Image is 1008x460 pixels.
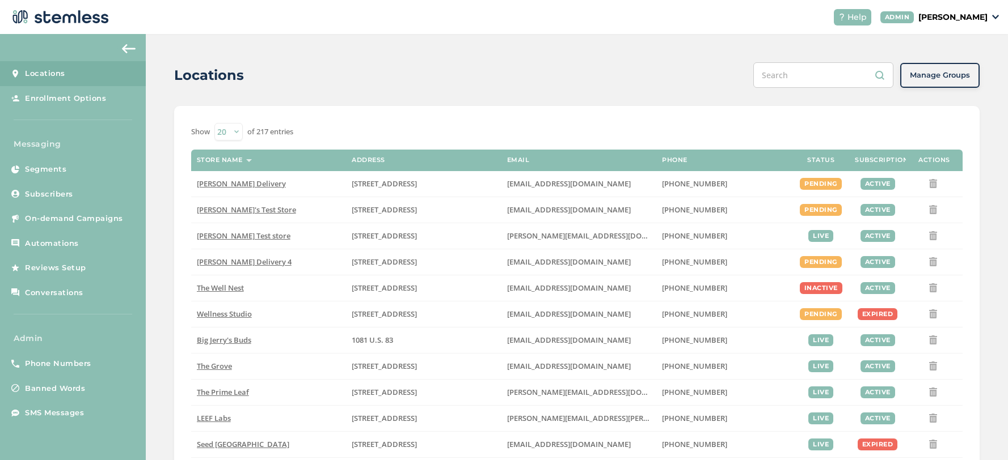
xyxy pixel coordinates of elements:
[507,178,631,189] span: [EMAIL_ADDRESS][DOMAIN_NAME]
[662,309,787,319] label: (269) 929-8463
[197,309,340,319] label: Wellness Studio
[197,440,340,449] label: Seed Portland
[507,205,631,215] span: [EMAIL_ADDRESS][DOMAIN_NAME]
[808,386,833,398] div: live
[507,231,651,241] label: swapnil@stemless.co
[352,335,495,345] label: 1081 U.S. 83
[352,440,495,449] label: 553 Congress Street
[352,361,417,371] span: [STREET_ADDRESS]
[951,406,1008,460] iframe: Chat Widget
[197,387,249,397] span: The Prime Leaf
[662,179,787,189] label: (818) 561-0790
[25,189,73,200] span: Subscribers
[507,387,689,397] span: [PERSON_NAME][EMAIL_ADDRESS][DOMAIN_NAME]
[861,178,895,190] div: active
[507,361,631,371] span: [EMAIL_ADDRESS][DOMAIN_NAME]
[507,387,651,397] label: john@theprimeleaf.com
[174,65,244,86] h2: Locations
[507,439,631,449] span: [EMAIL_ADDRESS][DOMAIN_NAME]
[507,361,651,371] label: dexter@thegroveca.com
[858,438,898,450] div: expired
[352,205,417,215] span: [STREET_ADDRESS]
[9,6,109,28] img: logo-dark-0685b13c.svg
[352,413,417,423] span: [STREET_ADDRESS]
[861,204,895,216] div: active
[808,438,833,450] div: live
[352,335,393,345] span: 1081 U.S. 83
[800,256,842,268] div: pending
[197,439,289,449] span: Seed [GEOGRAPHIC_DATA]
[197,178,286,189] span: [PERSON_NAME] Delivery
[662,205,727,215] span: [PHONE_NUMBER]
[25,358,91,369] span: Phone Numbers
[662,335,727,345] span: [PHONE_NUMBER]
[992,15,999,19] img: icon_down-arrow-small-66adaf34.svg
[25,238,79,249] span: Automations
[197,257,340,267] label: Hazel Delivery 4
[507,283,631,293] span: [EMAIL_ADDRESS][DOMAIN_NAME]
[662,361,787,371] label: (619) 600-1269
[122,44,136,53] img: icon-arrow-back-accent-c549486e.svg
[880,11,914,23] div: ADMIN
[507,413,746,423] span: [PERSON_NAME][EMAIL_ADDRESS][PERSON_NAME][DOMAIN_NAME]
[662,309,727,319] span: [PHONE_NUMBER]
[197,205,296,215] span: [PERSON_NAME]'s Test Store
[25,383,85,394] span: Banned Words
[352,231,495,241] label: 5241 Center Boulevard
[662,335,787,345] label: (580) 539-1118
[662,178,727,189] span: [PHONE_NUMBER]
[662,283,727,293] span: [PHONE_NUMBER]
[352,178,417,189] span: [STREET_ADDRESS]
[352,283,495,293] label: 1005 4th Avenue
[800,282,842,294] div: inactive
[662,413,727,423] span: [PHONE_NUMBER]
[197,283,340,293] label: The Well Nest
[662,414,787,423] label: (707) 513-9697
[197,361,232,371] span: The Grove
[800,308,842,320] div: pending
[918,11,988,23] p: [PERSON_NAME]
[858,308,898,320] div: expired
[847,11,867,23] span: Help
[352,257,417,267] span: [STREET_ADDRESS]
[507,283,651,293] label: vmrobins@gmail.com
[352,283,417,293] span: [STREET_ADDRESS]
[352,257,495,267] label: 17523 Ventura Boulevard
[246,159,252,162] img: icon-sort-1e1d7615.svg
[507,257,651,267] label: arman91488@gmail.com
[753,62,893,88] input: Search
[662,205,787,215] label: (503) 804-9208
[800,204,842,216] div: pending
[507,179,651,189] label: arman91488@gmail.com
[352,309,495,319] label: 123 Main Street
[861,360,895,372] div: active
[352,387,495,397] label: 4120 East Speedway Boulevard
[662,387,787,397] label: (520) 272-8455
[808,230,833,242] div: live
[352,387,417,397] span: [STREET_ADDRESS]
[197,156,243,164] label: Store name
[855,156,908,164] label: Subscription
[25,93,106,104] span: Enrollment Options
[507,440,651,449] label: team@seedyourhead.com
[861,386,895,398] div: active
[507,156,530,164] label: Email
[507,205,651,215] label: brianashen@gmail.com
[197,361,340,371] label: The Grove
[197,257,292,267] span: [PERSON_NAME] Delivery 4
[197,205,340,215] label: Brian's Test Store
[662,283,787,293] label: (269) 929-8463
[800,178,842,190] div: pending
[25,164,66,175] span: Segments
[197,231,340,241] label: Swapnil Test store
[662,231,787,241] label: (503) 332-4545
[247,126,293,138] label: of 217 entries
[25,407,84,419] span: SMS Messages
[861,412,895,424] div: active
[910,70,970,81] span: Manage Groups
[900,63,980,88] button: Manage Groups
[662,387,727,397] span: [PHONE_NUMBER]
[861,282,895,294] div: active
[662,440,787,449] label: (207) 747-4648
